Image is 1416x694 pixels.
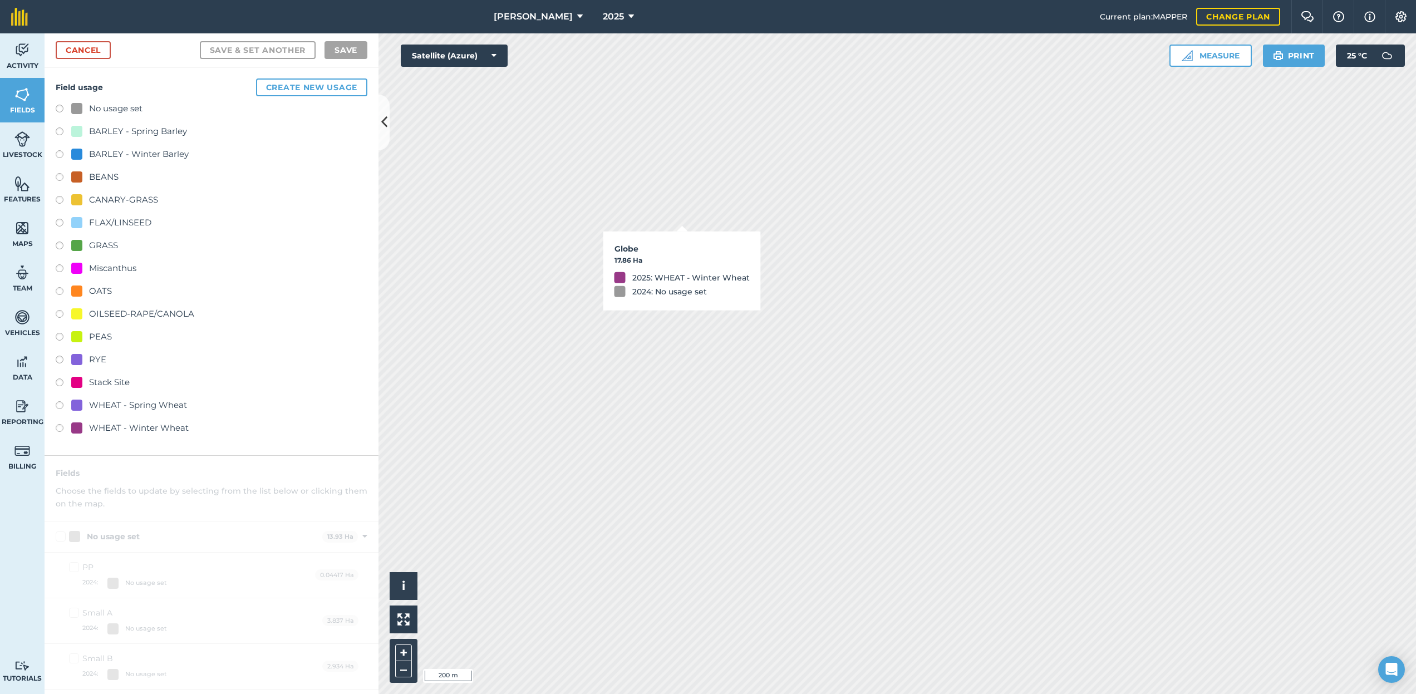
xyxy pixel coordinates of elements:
[395,661,412,677] button: –
[56,41,111,59] a: Cancel
[14,42,30,58] img: svg+xml;base64,PD94bWwgdmVyc2lvbj0iMS4wIiBlbmNvZGluZz0idXRmLTgiPz4KPCEtLSBHZW5lcmF0b3I6IEFkb2JlIE...
[14,264,30,281] img: svg+xml;base64,PD94bWwgdmVyc2lvbj0iMS4wIiBlbmNvZGluZz0idXRmLTgiPz4KPCEtLSBHZW5lcmF0b3I6IEFkb2JlIE...
[1196,8,1280,26] a: Change plan
[614,256,642,264] strong: 17.86 Ha
[11,8,28,26] img: fieldmargin Logo
[89,170,119,184] div: BEANS
[632,271,750,283] div: 2025: WHEAT - Winter Wheat
[14,661,30,671] img: svg+xml;base64,PD94bWwgdmVyc2lvbj0iMS4wIiBlbmNvZGluZz0idXRmLTgiPz4KPCEtLSBHZW5lcmF0b3I6IEFkb2JlIE...
[1169,45,1252,67] button: Measure
[89,216,151,229] div: FLAX/LINSEED
[1182,50,1193,61] img: Ruler icon
[14,442,30,459] img: svg+xml;base64,PD94bWwgdmVyc2lvbj0iMS4wIiBlbmNvZGluZz0idXRmLTgiPz4KPCEtLSBHZW5lcmF0b3I6IEFkb2JlIE...
[89,193,158,206] div: CANARY-GRASS
[14,309,30,326] img: svg+xml;base64,PD94bWwgdmVyc2lvbj0iMS4wIiBlbmNvZGluZz0idXRmLTgiPz4KPCEtLSBHZW5lcmF0b3I6IEFkb2JlIE...
[200,41,316,59] button: Save & set another
[1347,45,1367,67] span: 25 ° C
[14,86,30,103] img: svg+xml;base64,PHN2ZyB4bWxucz0iaHR0cDovL3d3dy53My5vcmcvMjAwMC9zdmciIHdpZHRoPSI1NiIgaGVpZ2h0PSI2MC...
[1263,45,1325,67] button: Print
[494,10,573,23] span: [PERSON_NAME]
[401,45,508,67] button: Satellite (Azure)
[56,78,367,96] h4: Field usage
[1336,45,1405,67] button: 25 °C
[1100,11,1187,23] span: Current plan : MAPPER
[14,220,30,237] img: svg+xml;base64,PHN2ZyB4bWxucz0iaHR0cDovL3d3dy53My5vcmcvMjAwMC9zdmciIHdpZHRoPSI1NiIgaGVpZ2h0PSI2MC...
[1301,11,1314,22] img: Two speech bubbles overlapping with the left bubble in the forefront
[603,10,624,23] span: 2025
[1378,656,1405,683] div: Open Intercom Messenger
[89,330,112,343] div: PEAS
[402,579,405,593] span: i
[89,262,136,275] div: Miscanthus
[614,243,750,255] h3: Globe
[390,572,417,600] button: i
[14,131,30,147] img: svg+xml;base64,PD94bWwgdmVyc2lvbj0iMS4wIiBlbmNvZGluZz0idXRmLTgiPz4KPCEtLSBHZW5lcmF0b3I6IEFkb2JlIE...
[1332,11,1345,22] img: A question mark icon
[14,398,30,415] img: svg+xml;base64,PD94bWwgdmVyc2lvbj0iMS4wIiBlbmNvZGluZz0idXRmLTgiPz4KPCEtLSBHZW5lcmF0b3I6IEFkb2JlIE...
[1376,45,1398,67] img: svg+xml;base64,PD94bWwgdmVyc2lvbj0iMS4wIiBlbmNvZGluZz0idXRmLTgiPz4KPCEtLSBHZW5lcmF0b3I6IEFkb2JlIE...
[1394,11,1408,22] img: A cog icon
[89,147,189,161] div: BARLEY - Winter Barley
[1364,10,1375,23] img: svg+xml;base64,PHN2ZyB4bWxucz0iaHR0cDovL3d3dy53My5vcmcvMjAwMC9zdmciIHdpZHRoPSIxNyIgaGVpZ2h0PSIxNy...
[89,102,142,115] div: No usage set
[89,284,112,298] div: OATS
[256,78,367,96] button: Create new usage
[14,175,30,192] img: svg+xml;base64,PHN2ZyB4bWxucz0iaHR0cDovL3d3dy53My5vcmcvMjAwMC9zdmciIHdpZHRoPSI1NiIgaGVpZ2h0PSI2MC...
[324,41,367,59] button: Save
[89,421,189,435] div: WHEAT - Winter Wheat
[14,353,30,370] img: svg+xml;base64,PD94bWwgdmVyc2lvbj0iMS4wIiBlbmNvZGluZz0idXRmLTgiPz4KPCEtLSBHZW5lcmF0b3I6IEFkb2JlIE...
[1273,49,1284,62] img: svg+xml;base64,PHN2ZyB4bWxucz0iaHR0cDovL3d3dy53My5vcmcvMjAwMC9zdmciIHdpZHRoPSIxOSIgaGVpZ2h0PSIyNC...
[89,353,106,366] div: RYE
[632,286,707,298] div: 2024: No usage set
[89,239,118,252] div: GRASS
[89,376,130,389] div: Stack Site
[397,613,410,626] img: Four arrows, one pointing top left, one top right, one bottom right and the last bottom left
[89,125,187,138] div: BARLEY - Spring Barley
[89,307,194,321] div: OILSEED-RAPE/CANOLA
[89,398,187,412] div: WHEAT - Spring Wheat
[395,644,412,661] button: +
